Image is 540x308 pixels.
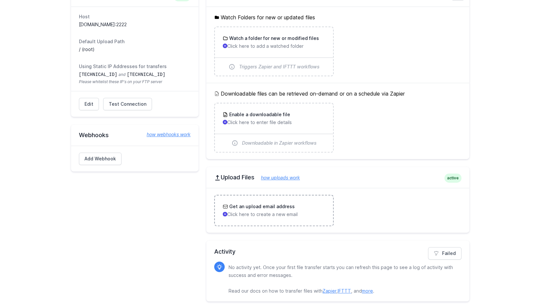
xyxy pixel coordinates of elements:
span: and [119,72,125,77]
a: Test Connection [103,98,152,110]
dd: [DOMAIN_NAME]:2222 [79,21,191,28]
h5: Watch Folders for new or updated files [214,13,461,21]
a: Enable a downloadable file Click here to enter file details Downloadable in Zapier workflows [215,103,333,152]
h3: Get an upload email address [228,203,295,210]
h2: Webhooks [79,131,191,139]
p: No activity yet. Once your first file transfer starts you can refresh this page to see a log of a... [229,263,456,295]
dt: Host [79,13,191,20]
h2: Activity [214,247,461,256]
code: [TECHNICAL_ID] [127,72,165,77]
span: Triggers Zapier and IFTTT workflows [239,63,320,70]
p: Click here to add a watched folder [223,43,325,49]
dd: / (root) [79,46,191,53]
a: more [362,288,373,294]
a: Edit [79,98,99,110]
a: how webhooks work [140,131,191,138]
span: active [444,173,461,183]
a: IFTTT [338,288,351,294]
a: Failed [428,247,461,260]
span: Test Connection [109,101,146,107]
span: Downloadable in Zapier workflows [242,140,317,146]
dt: Using Static IP Addresses for transfers [79,63,191,70]
h2: Upload Files [214,173,461,181]
dt: Default Upload Path [79,38,191,45]
p: Click here to enter file details [223,119,325,126]
a: Get an upload email address Click here to create a new email [215,195,333,226]
h3: Watch a folder for new or modified files [228,35,319,42]
iframe: Drift Widget Chat Controller [507,275,532,300]
a: Zapier [323,288,336,294]
span: Please whitelist these IP's on your FTP server [79,79,191,84]
code: [TECHNICAL_ID] [79,72,118,77]
a: how uploads work [254,175,300,180]
p: Click here to create a new email [223,211,325,218]
a: Watch a folder for new or modified files Click here to add a watched folder Triggers Zapier and I... [215,27,333,76]
a: Add Webhook [79,153,121,165]
h3: Enable a downloadable file [228,111,290,118]
h5: Downloadable files can be retrieved on-demand or on a schedule via Zapier [214,90,461,98]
